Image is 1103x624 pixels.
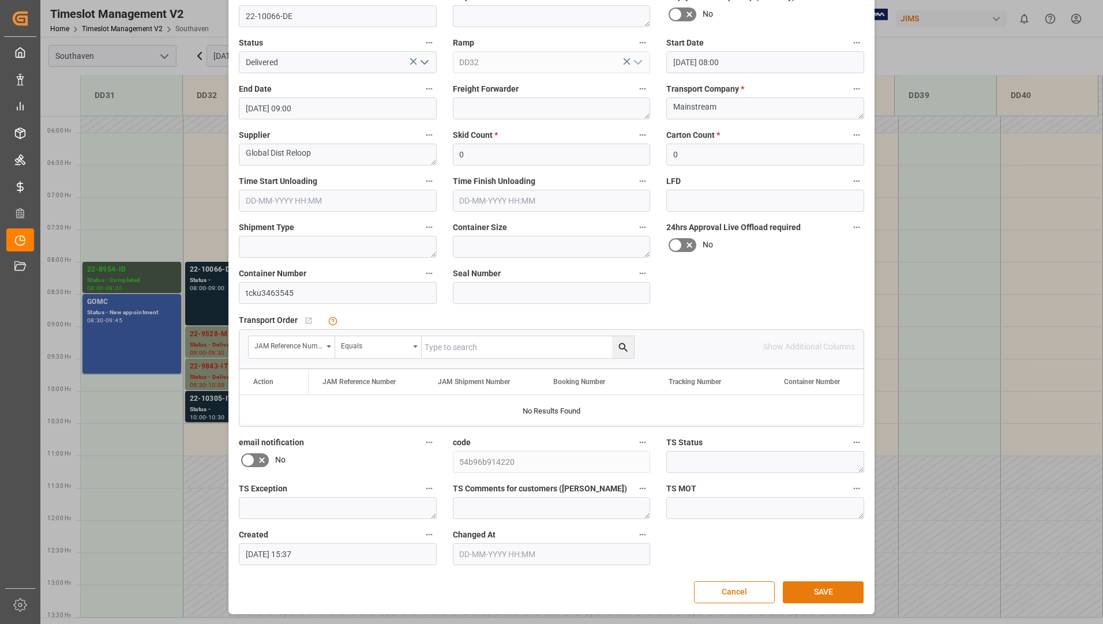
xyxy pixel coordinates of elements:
[666,221,801,234] span: 24hrs Approval Live Offload required
[635,435,650,450] button: code
[849,174,864,189] button: LFD
[453,437,471,449] span: code
[635,266,650,281] button: Seal Number
[453,543,651,565] input: DD-MM-YYYY HH:MM
[422,35,437,50] button: Status
[783,581,864,603] button: SAVE
[453,83,519,95] span: Freight Forwarder
[239,144,437,166] textarea: Global Dist Reloop
[453,529,496,541] span: Changed At
[453,129,498,141] span: Skid Count
[635,127,650,142] button: Skid Count *
[239,51,437,73] input: Type to search/select
[239,437,304,449] span: email notification
[239,221,294,234] span: Shipment Type
[422,336,634,358] input: Type to search
[453,37,474,49] span: Ramp
[694,581,775,603] button: Cancel
[322,378,396,386] span: JAM Reference Number
[849,35,864,50] button: Start Date
[635,527,650,542] button: Changed At
[422,81,437,96] button: End Date
[415,54,432,72] button: open menu
[422,266,437,281] button: Container Number
[341,338,409,351] div: Equals
[453,221,507,234] span: Container Size
[635,81,650,96] button: Freight Forwarder
[422,435,437,450] button: email notification
[239,37,263,49] span: Status
[335,336,422,358] button: open menu
[239,97,437,119] input: DD-MM-YYYY HH:MM
[438,378,510,386] span: JAM Shipment Number
[239,129,270,141] span: Supplier
[849,220,864,235] button: 24hrs Approval Live Offload required
[254,338,322,351] div: JAM Reference Number
[666,83,744,95] span: Transport Company
[453,483,627,495] span: TS Comments for customers ([PERSON_NAME])
[612,336,634,358] button: search button
[703,239,713,251] span: No
[239,314,298,326] span: Transport Order
[553,378,605,386] span: Booking Number
[666,175,681,187] span: LFD
[849,481,864,496] button: TS MOT
[666,437,703,449] span: TS Status
[666,37,704,49] span: Start Date
[239,543,437,565] input: DD-MM-YYYY HH:MM
[253,378,273,386] div: Action
[784,378,840,386] span: Container Number
[635,174,650,189] button: Time Finish Unloading
[239,529,268,541] span: Created
[239,83,272,95] span: End Date
[239,190,437,212] input: DD-MM-YYYY HH:MM
[849,81,864,96] button: Transport Company *
[453,190,651,212] input: DD-MM-YYYY HH:MM
[635,481,650,496] button: TS Comments for customers ([PERSON_NAME])
[849,127,864,142] button: Carton Count *
[239,483,287,495] span: TS Exception
[666,51,864,73] input: DD-MM-YYYY HH:MM
[422,481,437,496] button: TS Exception
[666,483,696,495] span: TS MOT
[635,220,650,235] button: Container Size
[422,127,437,142] button: Supplier
[703,8,713,20] span: No
[249,336,335,358] button: open menu
[422,527,437,542] button: Created
[422,220,437,235] button: Shipment Type
[849,435,864,450] button: TS Status
[453,268,501,280] span: Seal Number
[666,129,720,141] span: Carton Count
[275,454,286,466] span: No
[666,97,864,119] textarea: Mainstream
[239,175,317,187] span: Time Start Unloading
[453,175,535,187] span: Time Finish Unloading
[629,54,646,72] button: open menu
[635,35,650,50] button: Ramp
[422,174,437,189] button: Time Start Unloading
[239,268,306,280] span: Container Number
[453,51,651,73] input: Type to search/select
[669,378,721,386] span: Tracking Number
